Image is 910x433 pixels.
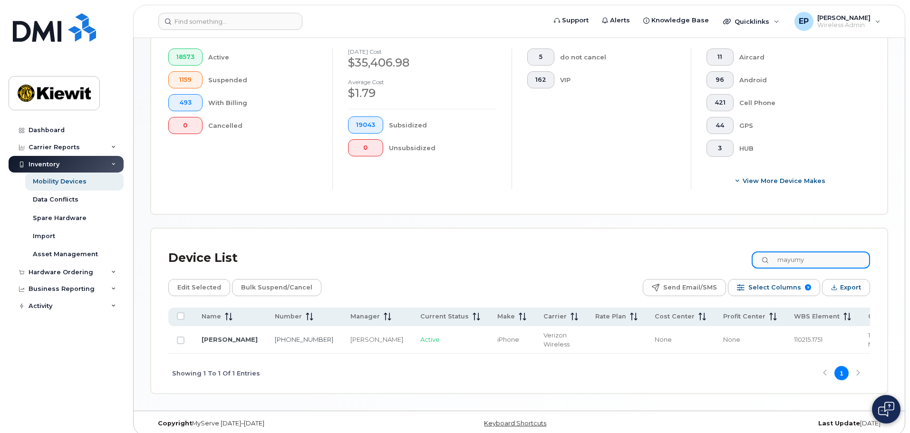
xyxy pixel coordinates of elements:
[484,420,546,427] a: Keyboard Shortcuts
[637,11,716,30] a: Knowledge Base
[834,366,849,380] button: Page 1
[348,55,496,71] div: $35,406.98
[168,279,230,296] button: Edit Selected
[232,279,321,296] button: Bulk Suspend/Cancel
[739,71,855,88] div: Android
[794,336,823,343] span: 110215.1751
[595,11,637,30] a: Alerts
[158,420,192,427] strong: Copyright
[818,420,860,427] strong: Last Update
[562,16,589,25] span: Support
[707,172,855,189] button: View More Device Makes
[805,284,811,290] span: 9
[817,14,871,21] span: [PERSON_NAME]
[799,16,809,27] span: EP
[151,420,397,427] div: MyServe [DATE]–[DATE]
[715,53,726,61] span: 11
[878,402,894,417] img: Open chat
[560,48,676,66] div: do not cancel
[348,116,383,134] button: 19043
[168,117,203,134] button: 0
[172,366,260,380] span: Showing 1 To 1 Of 1 Entries
[176,53,194,61] span: 18573
[663,280,717,295] span: Send Email/SMS
[748,280,801,295] span: Select Columns
[389,116,497,134] div: Subsidized
[208,48,318,66] div: Active
[420,336,440,343] span: Active
[739,48,855,66] div: Aircard
[543,331,570,348] span: Verizon Wireless
[527,71,554,88] button: 162
[610,16,630,25] span: Alerts
[707,94,734,111] button: 421
[350,335,403,344] div: [PERSON_NAME]
[651,16,709,25] span: Knowledge Base
[655,336,672,343] span: None
[177,280,221,295] span: Edit Selected
[350,312,380,321] span: Manager
[707,117,734,134] button: 44
[739,140,855,157] div: HUB
[275,312,302,321] span: Number
[241,280,312,295] span: Bulk Suspend/Cancel
[356,144,375,152] span: 0
[527,48,554,66] button: 5
[208,94,318,111] div: With Billing
[707,48,734,66] button: 11
[840,280,861,295] span: Export
[543,312,567,321] span: Carrier
[868,331,880,339] span: 1014
[752,251,870,269] input: Search Device List ...
[715,76,726,84] span: 96
[535,76,546,84] span: 162
[716,12,786,31] div: Quicklinks
[497,312,515,321] span: Make
[202,336,258,343] a: [PERSON_NAME]
[202,312,221,321] span: Name
[348,85,496,101] div: $1.79
[176,76,194,84] span: 1159
[707,140,734,157] button: 3
[728,279,820,296] button: Select Columns 9
[715,99,726,106] span: 421
[420,312,469,321] span: Current Status
[560,71,676,88] div: VIP
[655,312,695,321] span: Cost Center
[168,48,203,66] button: 18573
[788,12,887,31] div: Emily Pinkerton
[389,139,497,156] div: Unsubsidized
[868,340,885,348] span: None
[275,336,333,343] a: [PHONE_NUMBER]
[176,122,194,129] span: 0
[642,420,888,427] div: [DATE]
[348,48,496,55] h4: [DATE] cost
[739,94,855,111] div: Cell Phone
[168,94,203,111] button: 493
[822,279,870,296] button: Export
[208,117,318,134] div: Cancelled
[643,279,726,296] button: Send Email/SMS
[595,312,626,321] span: Rate Plan
[168,71,203,88] button: 1159
[715,122,726,129] span: 44
[723,312,765,321] span: Profit Center
[735,18,769,25] span: Quicklinks
[176,99,194,106] span: 493
[817,21,871,29] span: Wireless Admin
[497,336,519,343] span: iPhone
[535,53,546,61] span: 5
[715,144,726,152] span: 3
[707,71,734,88] button: 96
[348,139,383,156] button: 0
[356,121,375,129] span: 19043
[348,79,496,85] h4: Average cost
[547,11,595,30] a: Support
[158,13,302,30] input: Find something...
[794,312,840,321] span: WBS Element
[743,176,825,185] span: View More Device Makes
[723,336,740,343] span: None
[739,117,855,134] div: GPS
[168,246,238,270] div: Device List
[208,71,318,88] div: Suspended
